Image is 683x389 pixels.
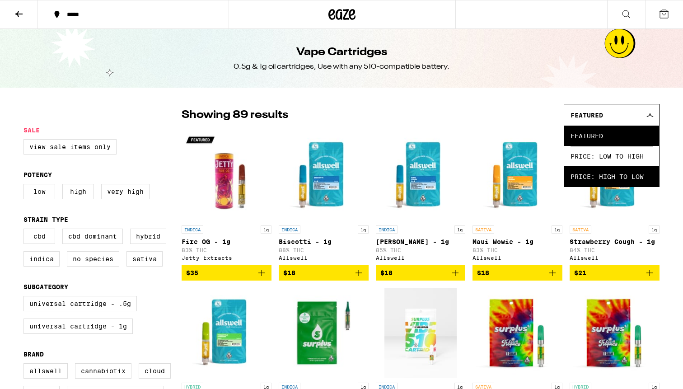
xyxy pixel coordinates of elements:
[376,255,466,261] div: Allswell
[126,251,163,267] label: Sativa
[574,269,586,277] span: $21
[182,265,271,281] button: Add to bag
[376,265,466,281] button: Add to bag
[23,171,52,178] legend: Potency
[552,225,562,234] p: 1g
[472,131,562,265] a: Open page for Maui Wowie - 1g from Allswell
[570,255,660,261] div: Allswell
[67,251,119,267] label: No Species
[279,247,369,253] p: 88% THC
[376,238,466,245] p: [PERSON_NAME] - 1g
[182,225,203,234] p: INDICA
[5,6,65,14] span: Hi. Need any help?
[570,131,660,265] a: Open page for Strawberry Cough - 1g from Allswell
[182,131,271,265] a: Open page for Fire OG - 1g from Jetty Extracts
[182,255,271,261] div: Jetty Extracts
[182,288,271,378] img: Allswell - Pineapple Express - 1g
[75,363,131,379] label: Cannabiotix
[23,363,68,379] label: Allswell
[570,288,660,378] img: Surplus - Kiwi Blast - 1g
[23,251,60,267] label: Indica
[472,225,494,234] p: SATIVA
[279,225,300,234] p: INDICA
[571,112,603,119] span: Featured
[139,363,171,379] label: Cloud
[101,184,150,199] label: Very High
[296,45,387,60] h1: Vape Cartridges
[23,229,55,244] label: CBD
[570,238,660,245] p: Strawberry Cough - 1g
[23,351,44,358] legend: Brand
[182,108,288,123] p: Showing 89 results
[62,184,94,199] label: High
[358,225,369,234] p: 1g
[570,265,660,281] button: Add to bag
[23,127,40,134] legend: Sale
[23,319,133,334] label: Universal Cartridge - 1g
[571,126,653,146] span: Featured
[23,216,68,223] legend: Strain Type
[472,288,562,378] img: Surplus - Strawberry Daze - 1g
[279,238,369,245] p: Biscotti - 1g
[570,225,591,234] p: SATIVA
[376,131,466,265] a: Open page for King Louis XIII - 1g from Allswell
[376,247,466,253] p: 85% THC
[182,247,271,253] p: 83% THC
[454,225,465,234] p: 1g
[649,225,660,234] p: 1g
[279,131,369,221] img: Allswell - Biscotti - 1g
[571,166,653,187] span: Price: High to Low
[477,269,489,277] span: $18
[283,269,295,277] span: $18
[186,269,198,277] span: $35
[23,184,55,199] label: Low
[130,229,166,244] label: Hybrid
[570,247,660,253] p: 84% THC
[234,62,449,72] div: 0.5g & 1g oil cartridges, Use with any 510-compatible battery.
[279,255,369,261] div: Allswell
[472,255,562,261] div: Allswell
[384,288,457,378] img: Surplus - King Louie OG - 1g
[380,269,393,277] span: $18
[472,247,562,253] p: 83% THC
[472,131,562,221] img: Allswell - Maui Wowie - 1g
[279,288,369,378] img: Surplus - Blackberry Kush - 1g
[23,296,137,311] label: Universal Cartridge - .5g
[23,139,117,155] label: View Sale Items Only
[62,229,123,244] label: CBD Dominant
[23,283,68,291] legend: Subcategory
[472,238,562,245] p: Maui Wowie - 1g
[376,225,398,234] p: INDICA
[279,131,369,265] a: Open page for Biscotti - 1g from Allswell
[279,265,369,281] button: Add to bag
[182,131,271,221] img: Jetty Extracts - Fire OG - 1g
[571,146,653,166] span: Price: Low to High
[376,131,466,221] img: Allswell - King Louis XIII - 1g
[261,225,271,234] p: 1g
[472,265,562,281] button: Add to bag
[182,238,271,245] p: Fire OG - 1g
